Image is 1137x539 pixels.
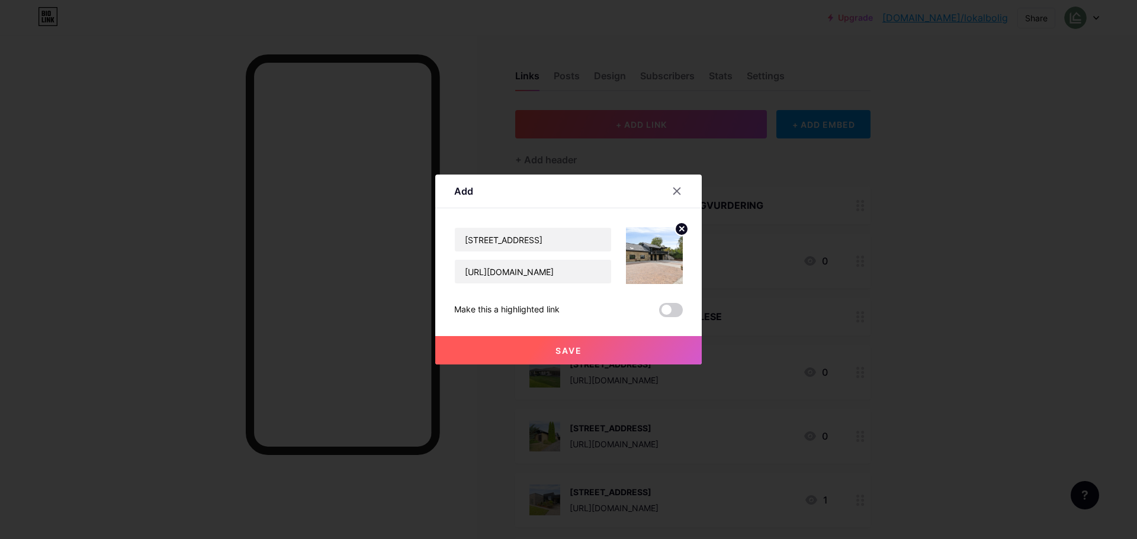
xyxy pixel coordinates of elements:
input: Title [455,228,611,251]
button: Save [435,336,702,364]
input: URL [455,260,611,283]
img: link_thumbnail [626,227,683,284]
div: Add [454,184,473,198]
span: Save [555,346,582,356]
div: Make this a highlighted link [454,303,560,317]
